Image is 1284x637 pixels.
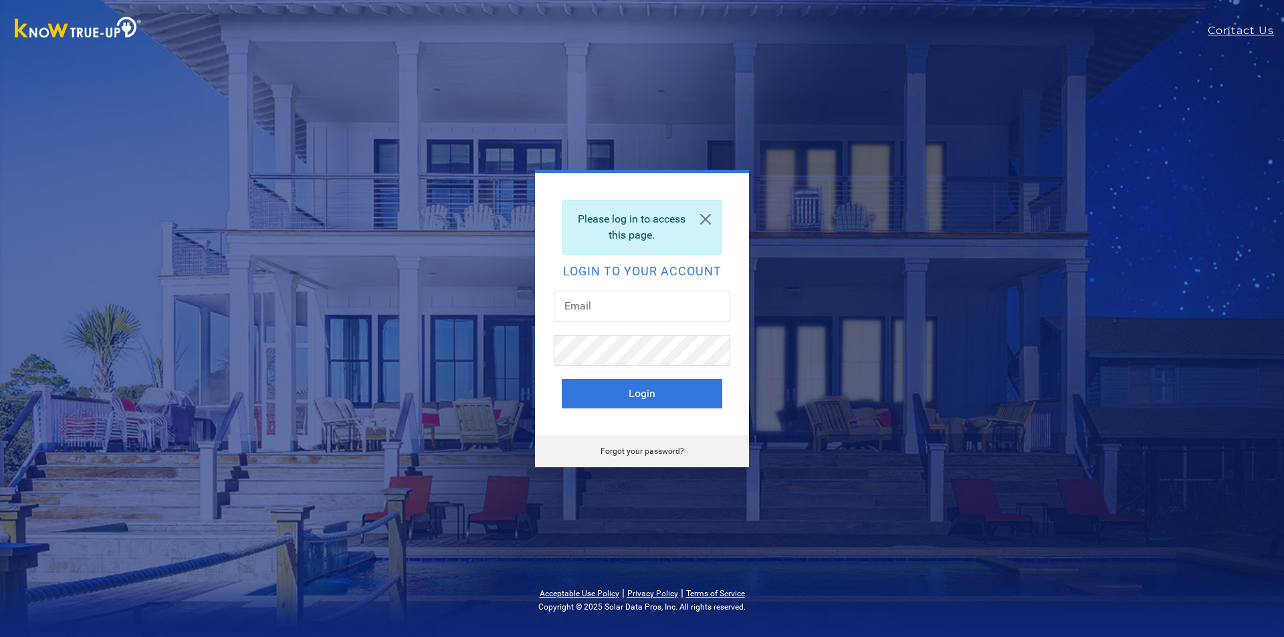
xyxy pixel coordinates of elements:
[601,447,684,456] a: Forgot your password?
[627,589,678,598] a: Privacy Policy
[540,589,619,598] a: Acceptable Use Policy
[689,201,722,238] a: Close
[562,265,722,277] h2: Login to your account
[562,200,722,255] div: Please log in to access this page.
[622,586,625,599] span: |
[554,291,730,322] input: Email
[562,379,722,408] button: Login
[8,14,148,44] img: Know True-Up
[686,589,745,598] a: Terms of Service
[1208,23,1284,39] a: Contact Us
[681,586,683,599] span: |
